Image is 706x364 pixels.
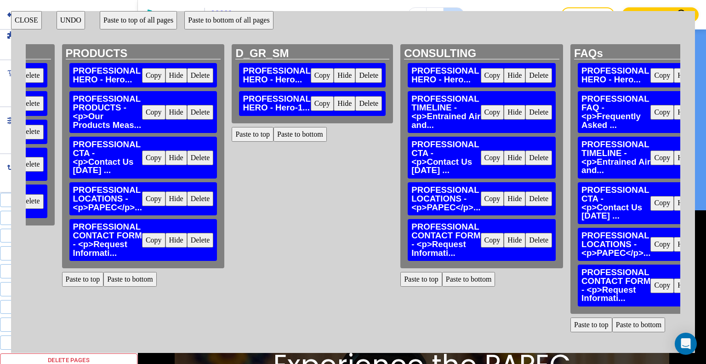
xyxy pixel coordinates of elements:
[100,11,177,29] button: Paste to top of all pages
[311,68,334,83] button: Copy
[581,67,650,84] h3: PROFESSIONAL HERO - Hero...
[165,191,187,206] button: Hide
[650,68,674,83] button: Copy
[73,67,142,84] h3: PROFESSIONAL HERO - Hero...
[187,150,214,165] button: Delete
[187,233,214,248] button: Delete
[165,150,187,165] button: Hide
[273,127,327,142] button: Paste to bottom
[73,140,142,175] h3: PROFESSIONAL CTA - <p>Contact Us [DATE] ...
[675,333,697,355] div: Open Intercom Messenger
[634,11,670,19] p: Contact Sales
[232,127,273,142] button: Paste to top
[581,268,650,303] h3: PROFESSIONAL CONTACT FORM - <p>Request Informati...
[17,96,44,111] button: Delete
[581,186,650,220] h3: PROFESSIONAL CTA - <p>Contact Us [DATE] ...
[674,68,695,83] button: Hide
[622,7,699,22] button: Contact Sales
[400,272,442,287] button: Paste to top
[504,191,525,206] button: Hide
[17,157,44,172] button: Delete
[411,140,480,175] h3: PROFESSIONAL CTA - <p>Contact Us [DATE] ...
[103,272,157,287] button: Paste to bottom
[525,105,552,120] button: Delete
[504,150,525,165] button: Hide
[187,105,214,120] button: Delete
[581,95,650,129] h3: PROFESSIONAL FAQ - <p>Frequently Asked ...
[66,48,221,59] h2: PRODUCTS
[243,95,310,112] h3: PROFESSIONAL HERO - Hero-1...
[57,11,85,29] button: UNDO
[650,105,674,120] button: Copy
[235,48,389,59] h2: D_GR_SM
[674,237,695,252] button: Hide
[73,186,142,212] h3: PROFESSIONAL LOCATIONS - <p>PAPEC</p>...
[650,278,674,293] button: Copy
[142,233,165,248] button: Copy
[525,150,552,165] button: Delete
[674,196,695,211] button: Hide
[73,223,142,257] h3: PROFESSIONAL CONTACT FORM - <p>Request Informati...
[187,68,214,83] button: Delete
[411,95,480,129] h3: PROFESSIONAL TIMELINE - <p>Entrained Air and...
[22,9,91,20] h2: Save and Exit Editor
[674,278,695,293] button: Hide
[184,11,273,29] button: Paste to bottom of all pages
[525,191,552,206] button: Delete
[142,150,165,165] button: Copy
[581,231,650,257] h3: PROFESSIONAL LOCATIONS - <p>PAPEC</p>...
[581,140,650,175] h3: PROFESSIONAL TIMELINE - <p>Entrained Air and...
[73,95,142,129] h3: PROFESSIONAL PRODUCTS - <p>Our Products Meas...
[525,68,552,83] button: Delete
[481,150,504,165] button: Copy
[17,125,44,139] button: Delete
[561,7,615,22] button: Save Draft
[442,272,495,287] button: Paste to bottom
[674,150,695,165] button: Hide
[411,67,480,84] h3: PROFESSIONAL HERO - Hero...
[481,191,504,206] button: Copy
[311,96,334,111] button: Copy
[481,68,504,83] button: Copy
[142,191,165,206] button: Copy
[209,8,233,22] img: Your Logo
[142,105,165,120] button: Copy
[650,196,674,211] button: Copy
[481,105,504,120] button: Copy
[481,233,504,248] button: Copy
[145,9,200,20] img: Bizwise Logo
[165,233,187,248] button: Hide
[525,233,552,248] button: Delete
[504,233,525,248] button: Hide
[187,191,214,206] button: Delete
[165,105,187,120] button: Hide
[17,194,44,209] button: Delete
[504,105,525,120] button: Hide
[334,96,355,111] button: Hide
[142,68,165,83] button: Copy
[570,318,612,332] button: Paste to top
[573,11,603,19] p: Save Draft
[17,68,44,83] button: Delete
[650,150,674,165] button: Copy
[62,272,104,287] button: Paste to top
[674,105,695,120] button: Hide
[650,237,674,252] button: Copy
[355,96,382,111] button: Delete
[165,68,187,83] button: Hide
[411,223,480,257] h3: PROFESSIONAL CONTACT FORM - <p>Request Informati...
[11,11,42,29] button: CLOSE
[612,318,666,332] button: Paste to bottom
[355,68,382,83] button: Delete
[404,48,559,59] h2: CONSULTING
[243,67,310,84] h3: PROFESSIONAL HERO - Hero...
[504,68,525,83] button: Hide
[334,68,355,83] button: Hide
[411,186,480,212] h3: PROFESSIONAL LOCATIONS - <p>PAPEC</p>...
[525,11,554,19] h3: Need help?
